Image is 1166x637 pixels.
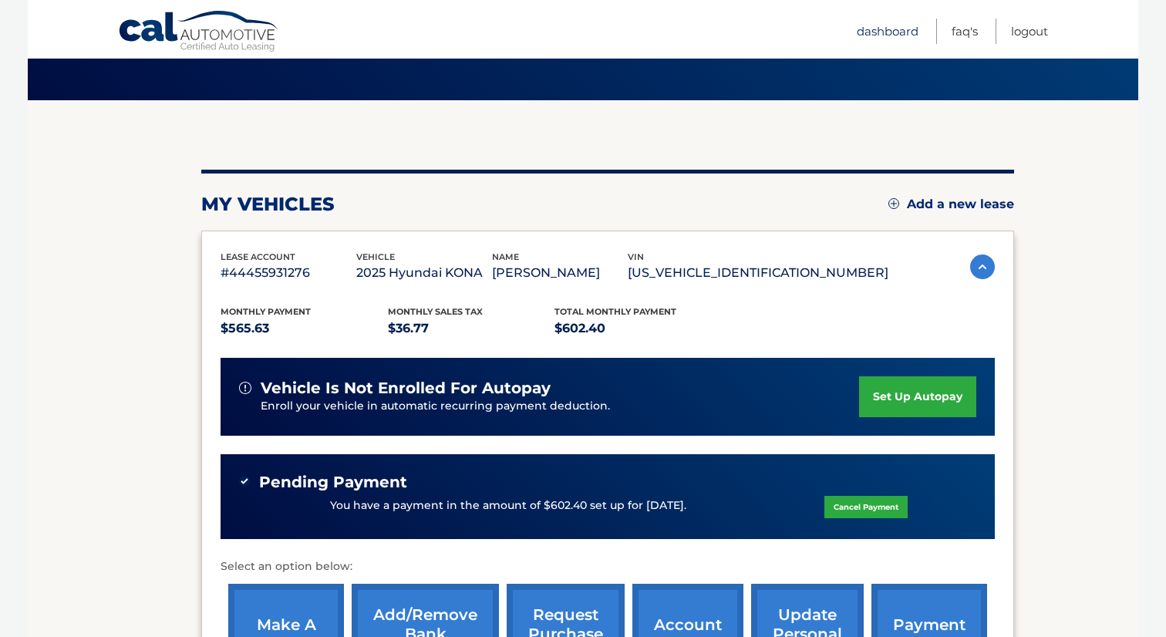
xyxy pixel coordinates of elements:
img: accordion-active.svg [970,254,995,279]
a: set up autopay [859,376,976,417]
a: Cancel Payment [824,496,908,518]
h2: my vehicles [201,193,335,216]
p: Select an option below: [221,558,995,576]
span: Monthly sales Tax [388,306,483,317]
span: Monthly Payment [221,306,311,317]
span: vin [628,251,644,262]
span: Total Monthly Payment [554,306,676,317]
img: check-green.svg [239,476,250,487]
p: Enroll your vehicle in automatic recurring payment deduction. [261,398,859,415]
p: $602.40 [554,318,722,339]
span: Pending Payment [259,473,407,492]
p: [US_VEHICLE_IDENTIFICATION_NUMBER] [628,262,888,284]
p: $36.77 [388,318,555,339]
span: vehicle [356,251,395,262]
p: You have a payment in the amount of $602.40 set up for [DATE]. [330,497,686,514]
p: [PERSON_NAME] [492,262,628,284]
p: $565.63 [221,318,388,339]
a: Logout [1011,19,1048,44]
p: #44455931276 [221,262,356,284]
a: FAQ's [952,19,978,44]
a: Add a new lease [888,197,1014,212]
p: 2025 Hyundai KONA [356,262,492,284]
img: alert-white.svg [239,382,251,394]
span: lease account [221,251,295,262]
a: Dashboard [857,19,918,44]
span: vehicle is not enrolled for autopay [261,379,551,398]
span: name [492,251,519,262]
a: Cal Automotive [118,10,280,55]
img: add.svg [888,198,899,209]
